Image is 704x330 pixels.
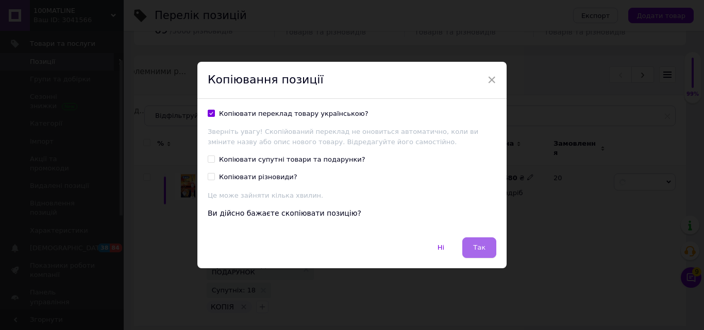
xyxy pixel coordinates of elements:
[208,128,478,146] span: Зверніть увагу! Скопійований переклад не оновиться автоматично, коли ви зміните назву або опис но...
[487,71,496,89] span: ×
[219,109,368,118] div: Копіювати переклад товару українською?
[473,244,485,251] span: Так
[208,209,496,219] div: Ви дійсно бажаєте скопіювати позицію?
[427,237,455,258] button: Ні
[208,73,324,86] span: Копіювання позиції
[462,237,496,258] button: Так
[219,155,365,164] div: Копіювати супутні товари та подарунки?
[208,192,323,199] span: Це може зайняти кілька хвилин.
[219,172,297,182] div: Копіювати різновиди?
[438,244,444,251] span: Ні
